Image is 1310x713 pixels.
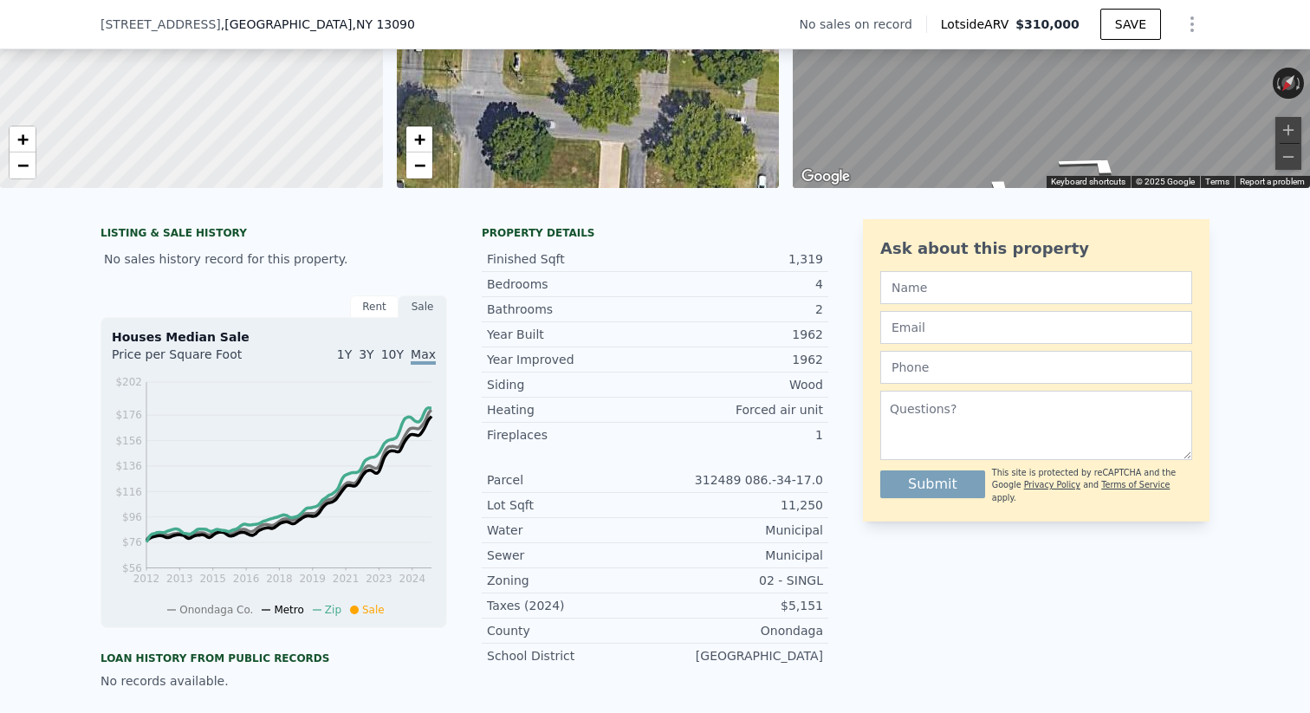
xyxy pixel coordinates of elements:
[399,295,447,318] div: Sale
[487,326,655,343] div: Year Built
[359,347,373,361] span: 3Y
[199,573,226,585] tspan: 2015
[101,16,221,33] span: [STREET_ADDRESS]
[166,573,193,585] tspan: 2013
[101,243,447,275] div: No sales history record for this property.
[179,604,253,616] span: Onondaga Co.
[800,16,926,33] div: No sales on record
[487,572,655,589] div: Zoning
[115,409,142,421] tspan: $176
[655,351,823,368] div: 1962
[487,351,655,368] div: Year Improved
[1100,9,1161,40] button: SAVE
[115,435,142,447] tspan: $156
[350,295,399,318] div: Rent
[133,573,160,585] tspan: 2012
[655,471,823,489] div: 312489 086.-34-17.0
[880,351,1192,384] input: Phone
[482,226,828,240] div: Property details
[487,622,655,639] div: County
[487,647,655,664] div: School District
[406,126,432,152] a: Zoom in
[112,328,436,346] div: Houses Median Sale
[880,470,985,498] button: Submit
[655,376,823,393] div: Wood
[1275,144,1301,170] button: Zoom out
[797,165,854,188] img: Google
[487,401,655,418] div: Heating
[487,275,655,293] div: Bedrooms
[1275,117,1301,143] button: Zoom in
[1136,177,1195,186] span: © 2025 Google
[337,347,352,361] span: 1Y
[487,426,655,444] div: Fireplaces
[1205,177,1229,186] a: Terms (opens in new tab)
[413,128,425,150] span: +
[352,17,414,31] span: , NY 13090
[399,573,426,585] tspan: 2024
[487,301,655,318] div: Bathrooms
[101,226,447,243] div: LISTING & SALE HISTORY
[655,622,823,639] div: Onondaga
[487,597,655,614] div: Taxes (2024)
[487,547,655,564] div: Sewer
[655,572,823,589] div: 02 - SINGL
[880,237,1192,261] div: Ask about this property
[10,126,36,152] a: Zoom in
[221,16,415,33] span: , [GEOGRAPHIC_DATA]
[655,426,823,444] div: 1
[797,165,854,188] a: Open this area in Google Maps (opens a new window)
[655,647,823,664] div: [GEOGRAPHIC_DATA]
[411,347,436,365] span: Max
[655,301,823,318] div: 2
[487,471,655,489] div: Parcel
[655,522,823,539] div: Municipal
[655,250,823,268] div: 1,319
[233,573,260,585] tspan: 2016
[487,522,655,539] div: Water
[274,604,303,616] span: Metro
[1028,148,1158,180] path: Go South
[406,152,432,178] a: Zoom out
[992,467,1192,504] div: This site is protected by reCAPTCHA and the Google and apply.
[655,401,823,418] div: Forced air unit
[1051,176,1125,188] button: Keyboard shortcuts
[880,271,1192,304] input: Name
[1101,480,1170,489] a: Terms of Service
[115,460,142,472] tspan: $136
[10,152,36,178] a: Zoom out
[880,311,1192,344] input: Email
[17,128,29,150] span: +
[115,486,142,498] tspan: $116
[112,346,274,373] div: Price per Square Foot
[381,347,404,361] span: 10Y
[487,376,655,393] div: Siding
[1175,7,1209,42] button: Show Options
[362,604,385,616] span: Sale
[1024,480,1080,489] a: Privacy Policy
[333,573,360,585] tspan: 2021
[122,511,142,523] tspan: $96
[325,604,341,616] span: Zip
[1295,68,1305,99] button: Rotate clockwise
[655,275,823,293] div: 4
[101,672,447,690] div: No records available.
[487,496,655,514] div: Lot Sqft
[299,573,326,585] tspan: 2019
[122,562,142,574] tspan: $56
[122,536,142,548] tspan: $76
[1015,17,1080,31] span: $310,000
[266,573,293,585] tspan: 2018
[1274,67,1303,100] button: Reset the view
[115,376,142,388] tspan: $202
[655,597,823,614] div: $5,151
[487,250,655,268] div: Finished Sqft
[1240,177,1305,186] a: Report a problem
[655,547,823,564] div: Municipal
[17,154,29,176] span: −
[1273,68,1282,99] button: Rotate counterclockwise
[655,326,823,343] div: 1962
[366,573,392,585] tspan: 2023
[655,496,823,514] div: 11,250
[101,651,447,665] div: Loan history from public records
